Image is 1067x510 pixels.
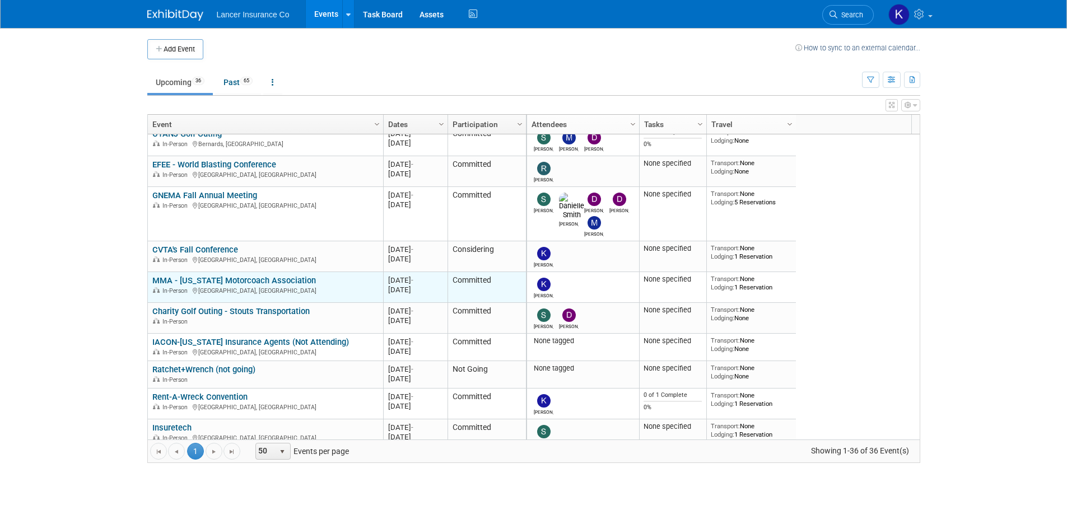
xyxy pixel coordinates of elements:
[388,432,442,442] div: [DATE]
[162,318,191,325] span: In-Person
[152,170,378,179] div: [GEOGRAPHIC_DATA], [GEOGRAPHIC_DATA]
[711,167,734,175] span: Lodging:
[711,190,791,206] div: None 5 Reservations
[388,364,442,374] div: [DATE]
[448,125,526,156] td: Committed
[388,306,442,316] div: [DATE]
[152,129,222,139] a: CTANJ Golf Outing
[411,365,413,373] span: -
[240,77,253,85] span: 65
[162,171,191,179] span: In-Person
[162,141,191,148] span: In-Person
[448,272,526,303] td: Committed
[448,187,526,241] td: Committed
[711,159,791,175] div: None None
[584,230,604,237] div: Michael Arcario
[388,190,442,200] div: [DATE]
[153,318,160,324] img: In-Person Event
[411,129,413,138] span: -
[888,4,910,25] img: Kimberlee Bissegger
[562,131,576,144] img: Matt Mushorn
[152,190,257,200] a: GNEMA Fall Annual Meeting
[217,10,290,19] span: Lancer Insurance Co
[711,198,734,206] span: Lodging:
[795,44,920,52] a: How to sync to an external calendar...
[531,364,635,373] div: None tagged
[172,447,181,456] span: Go to the previous page
[613,193,626,206] img: Dana Turilli
[152,160,276,170] a: EFEE - World Blasting Conference
[153,349,160,354] img: In-Person Event
[411,307,413,315] span: -
[152,286,378,295] div: [GEOGRAPHIC_DATA], [GEOGRAPHIC_DATA]
[644,306,702,315] div: None specified
[153,256,160,262] img: In-Person Event
[147,10,203,21] img: ExhibitDay
[411,160,413,169] span: -
[435,115,448,132] a: Column Settings
[532,115,632,134] a: Attendees
[711,283,734,291] span: Lodging:
[711,422,740,430] span: Transport:
[152,275,316,286] a: MMA - [US_STATE] Motorcoach Association
[785,120,794,129] span: Column Settings
[711,137,734,144] span: Lodging:
[534,260,553,268] div: Kevin Rose
[152,200,378,210] div: [GEOGRAPHIC_DATA], [GEOGRAPHIC_DATA]
[153,376,160,382] img: In-Person Event
[388,316,442,325] div: [DATE]
[537,247,551,260] img: Kevin Rose
[711,244,791,260] div: None 1 Reservation
[150,443,167,460] a: Go to the first page
[227,447,236,456] span: Go to the last page
[711,244,740,252] span: Transport:
[371,115,383,132] a: Column Settings
[559,193,584,219] img: Danielle Smith
[711,345,734,353] span: Lodging:
[152,337,349,347] a: IACON-[US_STATE] Insurance Agents (Not Attending)
[588,193,601,206] img: Dennis Kelly
[711,336,791,353] div: None None
[644,422,702,431] div: None specified
[168,443,185,460] a: Go to the previous page
[837,11,863,19] span: Search
[644,115,699,134] a: Tasks
[644,141,702,148] div: 0%
[534,175,553,183] div: Ralph Burnham
[534,291,553,298] div: Kimberlee Bissegger
[388,275,442,285] div: [DATE]
[627,115,639,132] a: Column Settings
[152,255,378,264] div: [GEOGRAPHIC_DATA], [GEOGRAPHIC_DATA]
[153,141,160,146] img: In-Person Event
[644,364,702,373] div: None specified
[822,5,874,25] a: Search
[644,275,702,284] div: None specified
[711,336,740,344] span: Transport:
[448,361,526,389] td: Not Going
[711,115,789,134] a: Travel
[162,202,191,209] span: In-Person
[388,337,442,347] div: [DATE]
[153,171,160,177] img: In-Person Event
[514,115,526,132] a: Column Settings
[537,394,551,408] img: kathy egan
[537,193,551,206] img: Steven O'Shea
[584,144,604,152] div: Dennis Kelly
[154,447,163,456] span: Go to the first page
[644,404,702,411] div: 0%
[448,419,526,450] td: Committed
[711,275,740,283] span: Transport:
[388,115,440,134] a: Dates
[448,156,526,187] td: Committed
[711,128,791,144] div: None None
[388,138,442,148] div: [DATE]
[534,408,553,415] div: kathy egan
[559,322,579,329] div: Dennis Kelly
[162,376,191,383] span: In-Person
[152,306,310,316] a: Charity Golf Outing - Stouts Transportation
[588,131,601,144] img: Dennis Kelly
[388,285,442,294] div: [DATE]
[411,423,413,432] span: -
[388,347,442,356] div: [DATE]
[223,443,240,460] a: Go to the last page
